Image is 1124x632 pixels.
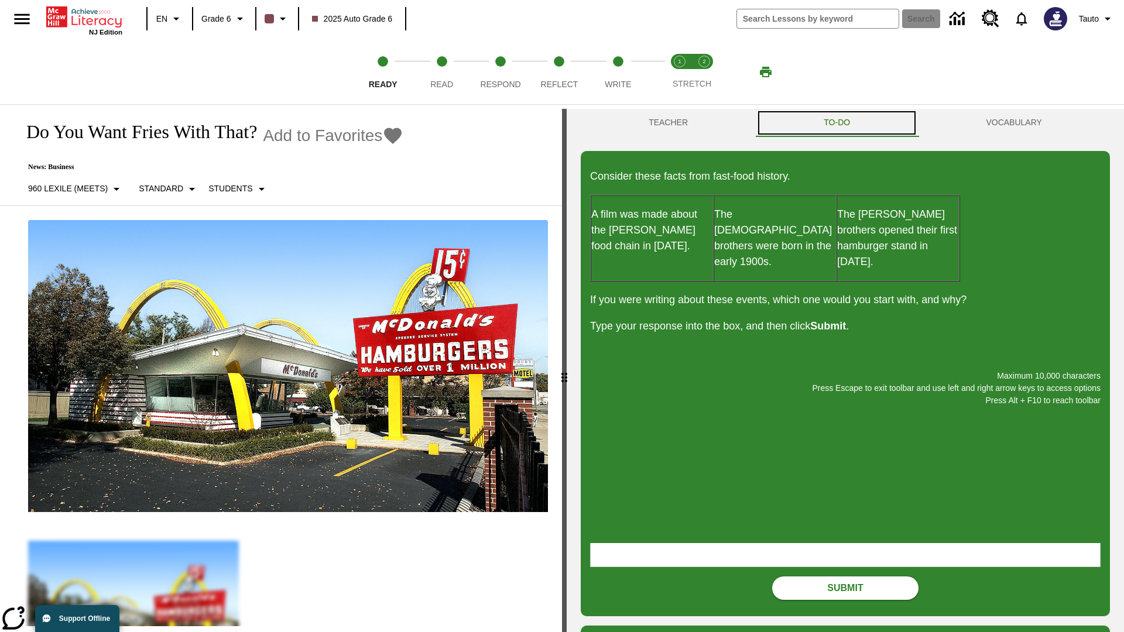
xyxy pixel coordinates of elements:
[673,79,711,88] span: STRETCH
[5,2,39,36] button: Open side menu
[772,576,919,600] button: Submit
[349,40,417,104] button: Ready step 1 of 5
[714,207,836,270] p: The [DEMOGRAPHIC_DATA] brothers were born in the early 1900s.
[312,13,393,25] span: 2025 Auto Grade 6
[1044,7,1067,30] img: Avatar
[663,40,697,104] button: Stretch Read step 1 of 2
[702,59,705,64] text: 2
[590,394,1101,407] p: Press Alt + F10 to reach toolbar
[467,40,534,104] button: Respond step 3 of 5
[581,109,756,137] button: Teacher
[590,318,1101,334] p: Type your response into the box, and then click .
[1074,8,1119,29] button: Profile/Settings
[430,80,453,89] span: Read
[59,614,110,623] span: Support Offline
[943,3,975,35] a: Data Center
[134,178,204,200] button: Scaffolds, Standard
[89,29,122,36] span: NJ Edition
[810,320,846,332] strong: Submit
[975,3,1006,35] a: Resource Center, Will open in new tab
[46,4,122,36] div: Home
[590,292,1101,308] p: If you were writing about these events, which one would you start with, and why?
[747,61,784,83] button: Print
[1037,4,1074,34] button: Select a new avatar
[28,220,548,513] img: One of the first McDonald's stores, with the iconic red sign and golden arches.
[5,9,171,20] body: Maximum 10,000 characters Press Escape to exit toolbar and use left and right arrow keys to acces...
[1079,13,1099,25] span: Tauto
[737,9,899,28] input: search field
[151,8,189,29] button: Language: EN, Select a language
[260,8,294,29] button: Class color is dark brown. Change class color
[263,126,382,145] span: Add to Favorites
[23,178,128,200] button: Select Lexile, 960 Lexile (Meets)
[584,40,652,104] button: Write step 5 of 5
[156,13,167,25] span: EN
[562,109,567,632] div: Press Enter or Spacebar and then press right and left arrow keys to move the slider
[918,109,1110,137] button: VOCABULARY
[1006,4,1037,34] a: Notifications
[480,80,520,89] span: Respond
[208,183,252,195] p: Students
[687,40,721,104] button: Stretch Respond step 2 of 2
[678,59,681,64] text: 1
[591,207,713,254] p: A film was made about the [PERSON_NAME] food chain in [DATE].
[541,80,578,89] span: Reflect
[590,169,1101,184] p: Consider these facts from fast-food history.
[14,121,257,143] h1: Do You Want Fries With That?
[204,178,273,200] button: Select Student
[756,109,918,137] button: TO-DO
[590,370,1101,382] p: Maximum 10,000 characters
[139,183,183,195] p: Standard
[28,183,108,195] p: 960 Lexile (Meets)
[407,40,475,104] button: Read step 2 of 5
[35,605,119,632] button: Support Offline
[567,109,1124,632] div: activity
[14,163,403,171] p: News: Business
[837,207,959,270] p: The [PERSON_NAME] brothers opened their first hamburger stand in [DATE].
[263,125,403,146] button: Add to Favorites - Do You Want Fries With That?
[201,13,231,25] span: Grade 6
[605,80,631,89] span: Write
[369,80,397,89] span: Ready
[197,8,252,29] button: Grade: Grade 6, Select a grade
[590,382,1101,394] p: Press Escape to exit toolbar and use left and right arrow keys to access options
[581,109,1110,137] div: Instructional Panel Tabs
[525,40,593,104] button: Reflect step 4 of 5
